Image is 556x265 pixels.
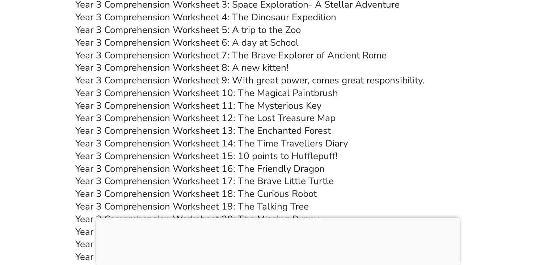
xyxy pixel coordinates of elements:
a: Year 3 Comprehension Worksheet 7: The Brave Explorer of Ancient Rome [75,49,387,62]
iframe: Chat Widget [435,183,556,265]
a: Year 3 Comprehension Worksheet 17: The Brave Little Turtle [75,175,334,187]
a: Year 3 Comprehension Worksheet 4: The Dinosaur Expedition [75,11,336,24]
a: Year 3 Comprehension Worksheet 18: The Curious Robot [75,187,317,200]
a: Year 3 Worksheet 2: Homophones and Homonyms [75,238,289,250]
a: Year 3 Comprehension Worksheet 13: The Enchanted Forest [75,124,331,137]
iframe: Advertisement [96,218,460,263]
a: Year 3 Worksheet 1: Synonyms and Antonyms [75,225,272,238]
a: Year 3 Comprehension Worksheet 14: The Time Travellers Diary [75,137,348,150]
a: Year 3 Comprehension Worksheet 11: The Mysterious Key [75,99,321,112]
a: Year 3 Comprehension Worksheet 8: A new kitten! [75,61,288,74]
a: Year 3 Comprehension Worksheet 10: The Magical Paintbrush [75,87,338,99]
a: Year 3 Comprehension Worksheet 16: The Friendly Dragon [75,162,325,175]
a: Year 3 Worksheet 3: Compound Words [75,250,240,263]
a: Year 3 Comprehension Worksheet 5: A trip to the Zoo [75,24,301,36]
a: Year 3 Comprehension Worksheet 9: With great power, comes great responsibility. [75,74,425,87]
a: Year 3 Comprehension Worksheet 15: 10 points to Hufflepuff! [75,150,338,162]
a: Year 3 Comprehension Worksheet 12: The Lost Treasure Map [75,112,336,124]
a: Year 3 Comprehension Worksheet 19: The Talking Tree [75,200,309,213]
a: Year 3 Comprehension Worksheet 6: A day at School [75,36,299,49]
a: Year 3 Comprehension Worksheet 20: The Missing Puppy [75,213,319,225]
